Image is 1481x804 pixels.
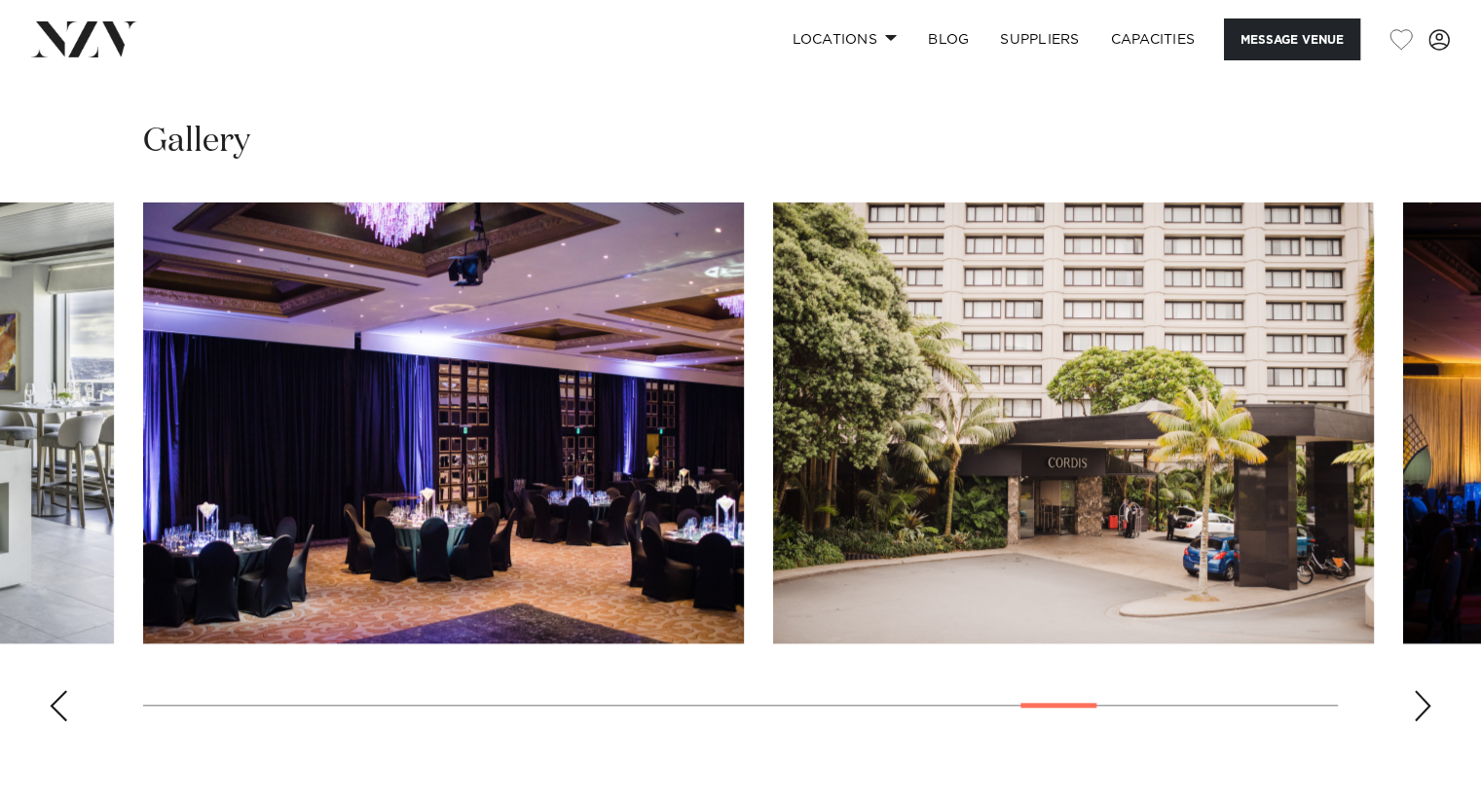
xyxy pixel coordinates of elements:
[984,18,1094,60] a: SUPPLIERS
[1095,18,1211,60] a: Capacities
[1224,18,1360,60] button: Message Venue
[143,202,744,643] swiper-slide: 23 / 30
[143,120,250,164] h2: Gallery
[773,202,1374,643] swiper-slide: 24 / 30
[776,18,912,60] a: Locations
[31,21,137,56] img: nzv-logo.png
[912,18,984,60] a: BLOG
